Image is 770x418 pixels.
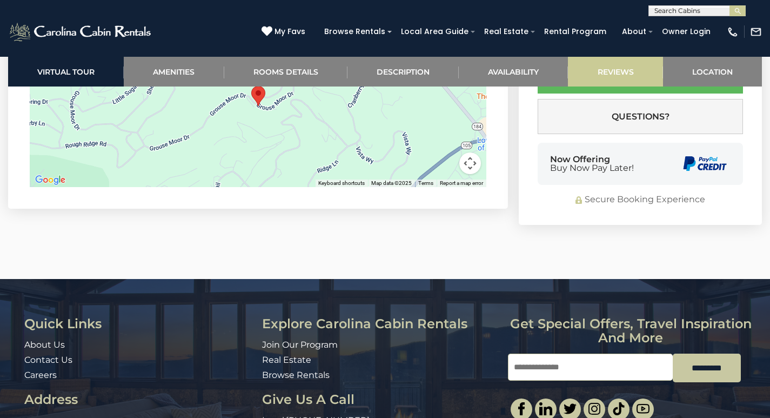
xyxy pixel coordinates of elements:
img: linkedin-single.svg [539,402,552,415]
img: twitter-single.svg [564,402,577,415]
h3: Get special offers, travel inspiration and more [508,317,754,346]
img: facebook-single.svg [515,402,528,415]
img: phone-regular-white.png [727,26,739,38]
img: Google [32,173,68,187]
img: White-1-2.png [8,21,154,43]
a: Reviews [568,57,662,87]
img: youtube-light.svg [637,402,650,415]
button: Map camera controls [459,152,481,174]
a: Report a map error [440,180,483,186]
img: instagram-single.svg [588,402,601,415]
a: Amenities [124,57,224,87]
a: Join Our Program [262,340,338,350]
h3: Quick Links [24,317,254,331]
h3: Explore Carolina Cabin Rentals [262,317,500,331]
a: Owner Login [657,23,716,40]
a: About Us [24,340,65,350]
a: Browse Rentals [262,370,330,380]
a: Rental Program [539,23,612,40]
a: Careers [24,370,57,380]
img: mail-regular-white.png [750,26,762,38]
a: Virtual Tour [8,57,124,87]
button: Keyboard shortcuts [318,180,365,187]
button: Questions? [538,99,743,134]
a: Location [663,57,762,87]
h3: Give Us A Call [262,393,500,407]
div: Grouse Moor Lodge [251,86,265,106]
a: Rooms Details [224,57,347,87]
a: Availability [459,57,568,87]
span: Buy Now Pay Later! [550,164,634,172]
a: Open this area in Google Maps (opens a new window) [32,173,68,187]
a: My Favs [262,26,308,38]
a: About [617,23,652,40]
div: Secure Booking Experience [538,194,743,206]
h3: Address [24,393,254,407]
a: Local Area Guide [396,23,474,40]
a: Real Estate [262,355,311,365]
a: Browse Rentals [319,23,391,40]
img: tiktok.svg [612,402,625,415]
a: Terms [418,180,433,186]
a: Contact Us [24,355,72,365]
span: My Favs [274,26,305,37]
div: Now Offering [550,155,634,172]
a: Description [347,57,459,87]
span: Map data ©2025 [371,180,412,186]
a: Real Estate [479,23,534,40]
